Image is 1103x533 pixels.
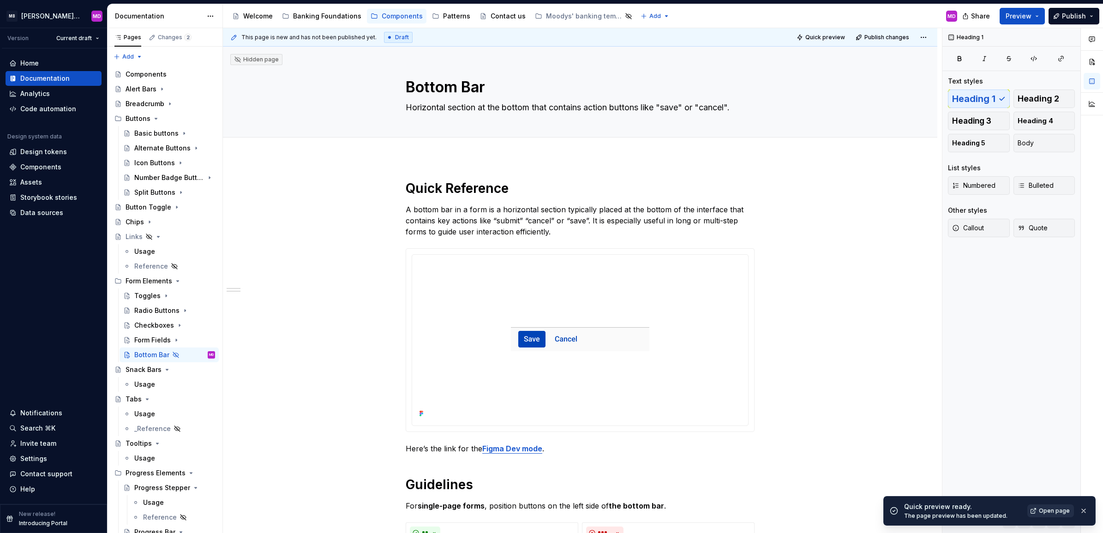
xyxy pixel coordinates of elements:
textarea: Bottom Bar [404,76,753,98]
div: Analytics [20,89,50,98]
div: MD [209,350,214,359]
a: Analytics [6,86,102,101]
div: Reference [134,262,168,271]
button: Heading 4 [1013,112,1075,130]
div: _Reference [134,424,171,433]
button: Callout [948,219,1010,237]
button: Numbered [948,176,1010,195]
div: Basic buttons [134,129,179,138]
span: Publish changes [864,34,909,41]
a: Bottom BarMD [120,347,219,362]
div: Progress Stepper [134,483,190,492]
span: Heading 3 [952,116,991,126]
div: Usage [134,454,155,463]
div: Storybook stories [20,193,77,202]
span: Quote [1018,223,1048,233]
span: Add [122,53,134,60]
button: Publish changes [853,31,913,44]
div: Other styles [948,206,987,215]
div: Form Elements [126,276,172,286]
div: Buttons [126,114,150,123]
span: Bulleted [1018,181,1054,190]
div: Bottom Bar [134,350,169,359]
div: Version [7,35,29,42]
span: Current draft [56,35,92,42]
div: Contact us [491,12,526,21]
a: Tabs [111,392,219,407]
div: Search ⌘K [20,424,55,433]
button: Heading 5 [948,134,1010,152]
h1: Quick Reference [406,180,755,197]
div: Moodys' banking template [546,12,622,21]
div: The page preview has been updated. [904,512,1022,520]
p: For , position buttons on the left side of . [406,500,755,511]
a: Basic buttons [120,126,219,141]
a: Settings [6,451,102,466]
a: Number Badge Buttons [120,170,219,185]
div: Icon Buttons [134,158,175,168]
div: MD [947,12,956,20]
span: Numbered [952,181,995,190]
a: Usage [120,451,219,466]
a: Welcome [228,9,276,24]
div: Reference [143,513,177,522]
a: Components [367,9,426,24]
a: Button Toggle [111,200,219,215]
span: Callout [952,223,984,233]
a: Form Fields [120,333,219,347]
div: List styles [948,163,981,173]
div: Chips [126,217,144,227]
span: Share [971,12,990,21]
div: Components [126,70,167,79]
div: Form Fields [134,335,171,345]
a: Usage [128,495,219,510]
a: Toggles [120,288,219,303]
button: MB[PERSON_NAME] Banking Fusion Design SystemMD [2,6,105,26]
div: Usage [134,380,155,389]
span: Draft [395,34,409,41]
span: This page is new and has not been published yet. [241,34,377,41]
a: Snack Bars [111,362,219,377]
div: Usage [134,247,155,256]
div: Quick preview ready. [904,502,1022,511]
div: Page tree [228,7,636,25]
button: Current draft [52,32,103,45]
a: Breadcrumb [111,96,219,111]
button: Help [6,482,102,497]
div: Components [382,12,423,21]
span: 2 [184,34,192,41]
div: Usage [134,409,155,419]
span: Open page [1039,507,1070,515]
button: Bulleted [1013,176,1075,195]
div: Pages [114,34,141,41]
div: Toggles [134,291,161,300]
a: Icon Buttons [120,156,219,170]
div: Design system data [7,133,62,140]
button: Preview [1000,8,1045,24]
a: Checkboxes [120,318,219,333]
span: Heading 2 [1018,94,1059,103]
div: Tooltips [126,439,152,448]
p: Introducing Portal [19,520,67,527]
button: Contact support [6,467,102,481]
button: Heading 2 [1013,90,1075,108]
a: Progress Stepper [120,480,219,495]
div: Settings [20,454,47,463]
a: Open page [1027,504,1074,517]
div: Split Buttons [134,188,175,197]
a: Reference [128,510,219,525]
div: Documentation [115,12,202,21]
span: Heading 4 [1018,116,1053,126]
a: Tooltips [111,436,219,451]
a: Moodys' banking template [531,9,636,24]
div: Code automation [20,104,76,114]
span: Add [649,12,661,20]
div: Design tokens [20,147,67,156]
span: Preview [1006,12,1031,21]
a: Split Buttons [120,185,219,200]
div: Checkboxes [134,321,174,330]
div: Snack Bars [126,365,162,374]
a: Storybook stories [6,190,102,205]
a: Patterns [428,9,474,24]
a: Components [6,160,102,174]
